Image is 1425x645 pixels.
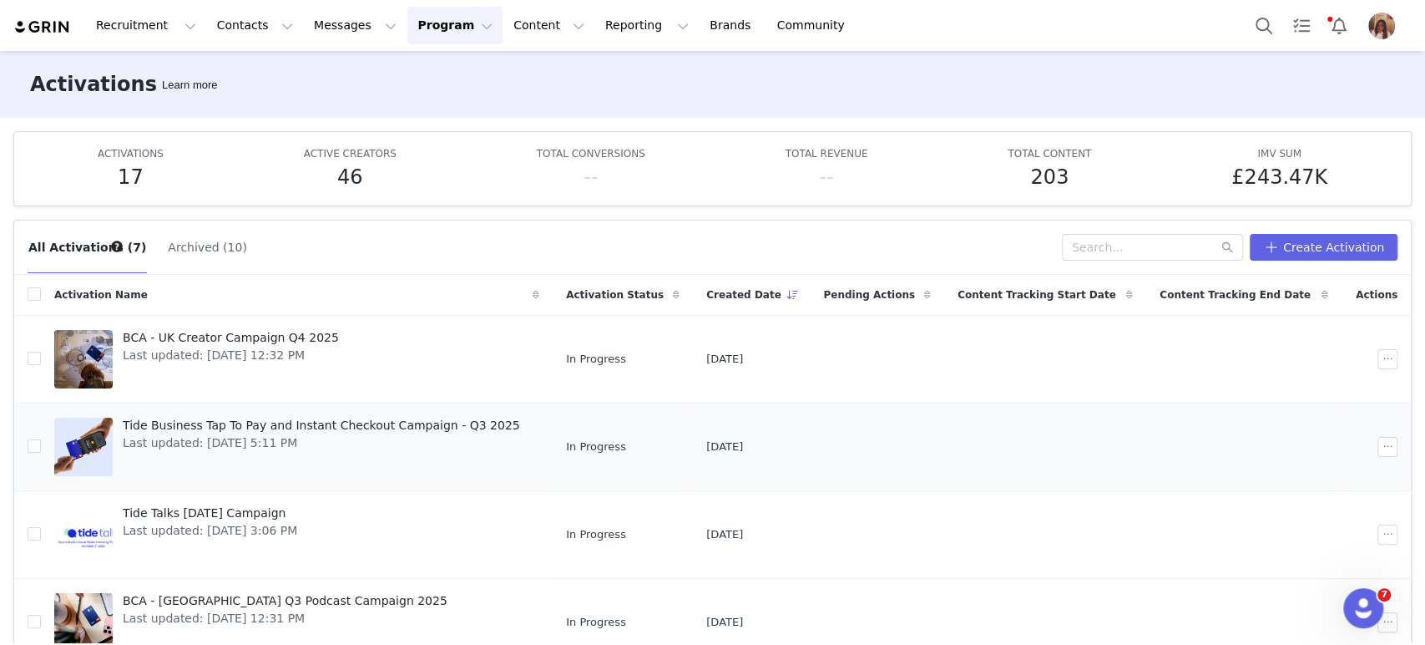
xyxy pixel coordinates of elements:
[407,7,503,44] button: Program
[595,7,699,44] button: Reporting
[1341,277,1411,312] div: Actions
[123,592,447,610] span: BCA - [GEOGRAPHIC_DATA] Q3 Podcast Campaign 2025
[1008,148,1091,160] span: TOTAL CONTENT
[109,239,124,254] div: Tooltip anchor
[13,19,72,35] img: grin logo
[786,148,868,160] span: TOTAL REVENUE
[54,501,539,568] a: Tide Talks [DATE] CampaignLast updated: [DATE] 3:06 PM
[1343,588,1383,628] iframe: Intercom live chat
[123,347,339,364] span: Last updated: [DATE] 12:32 PM
[706,351,743,368] span: [DATE]
[1250,234,1397,261] button: Create Activation
[123,329,339,347] span: BCA - UK Creator Campaign Q4 2025
[123,610,447,627] span: Last updated: [DATE] 12:31 PM
[304,7,407,44] button: Messages
[86,7,206,44] button: Recruitment
[337,162,363,192] h5: 46
[1231,162,1327,192] h5: £243.47K
[54,414,539,480] a: Tide Business Tap To Pay and Instant Checkout Campaign - Q3 2025Last updated: [DATE] 5:11 PM
[304,148,397,160] span: ACTIVE CREATORS
[566,614,626,631] span: In Progress
[566,526,626,543] span: In Progress
[1160,287,1311,302] span: Content Tracking End Date
[1062,234,1243,261] input: Search...
[1030,162,1069,192] h5: 203
[123,505,297,522] span: Tide Talks [DATE] Campaign
[819,162,833,192] h5: --
[503,7,594,44] button: Content
[1368,13,1395,39] img: bff6f5da-c049-4168-bbdf-4e3ee95c1c62.png
[30,69,157,99] h3: Activations
[706,526,743,543] span: [DATE]
[167,234,247,261] button: Archived (10)
[123,522,297,540] span: Last updated: [DATE] 3:06 PM
[1358,13,1412,39] button: Profile
[566,287,664,302] span: Activation Status
[767,7,862,44] a: Community
[123,417,520,434] span: Tide Business Tap To Pay and Instant Checkout Campaign - Q3 2025
[706,439,743,455] span: [DATE]
[700,7,766,44] a: Brands
[566,351,626,368] span: In Progress
[537,148,645,160] span: TOTAL CONVERSIONS
[706,287,781,302] span: Created Date
[118,162,144,192] h5: 17
[823,287,915,302] span: Pending Actions
[54,326,539,393] a: BCA - UK Creator Campaign Q4 2025Last updated: [DATE] 12:32 PM
[54,287,148,302] span: Activation Name
[28,234,147,261] button: All Activations (7)
[1321,7,1357,44] button: Notifications
[159,77,220,94] div: Tooltip anchor
[566,439,626,455] span: In Progress
[98,148,164,160] span: ACTIVATIONS
[1221,241,1233,253] i: icon: search
[958,287,1116,302] span: Content Tracking Start Date
[1257,148,1301,160] span: IMV SUM
[207,7,303,44] button: Contacts
[706,614,743,631] span: [DATE]
[123,434,520,452] span: Last updated: [DATE] 5:11 PM
[584,162,598,192] h5: --
[1246,7,1282,44] button: Search
[1377,588,1391,602] span: 7
[1283,7,1320,44] a: Tasks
